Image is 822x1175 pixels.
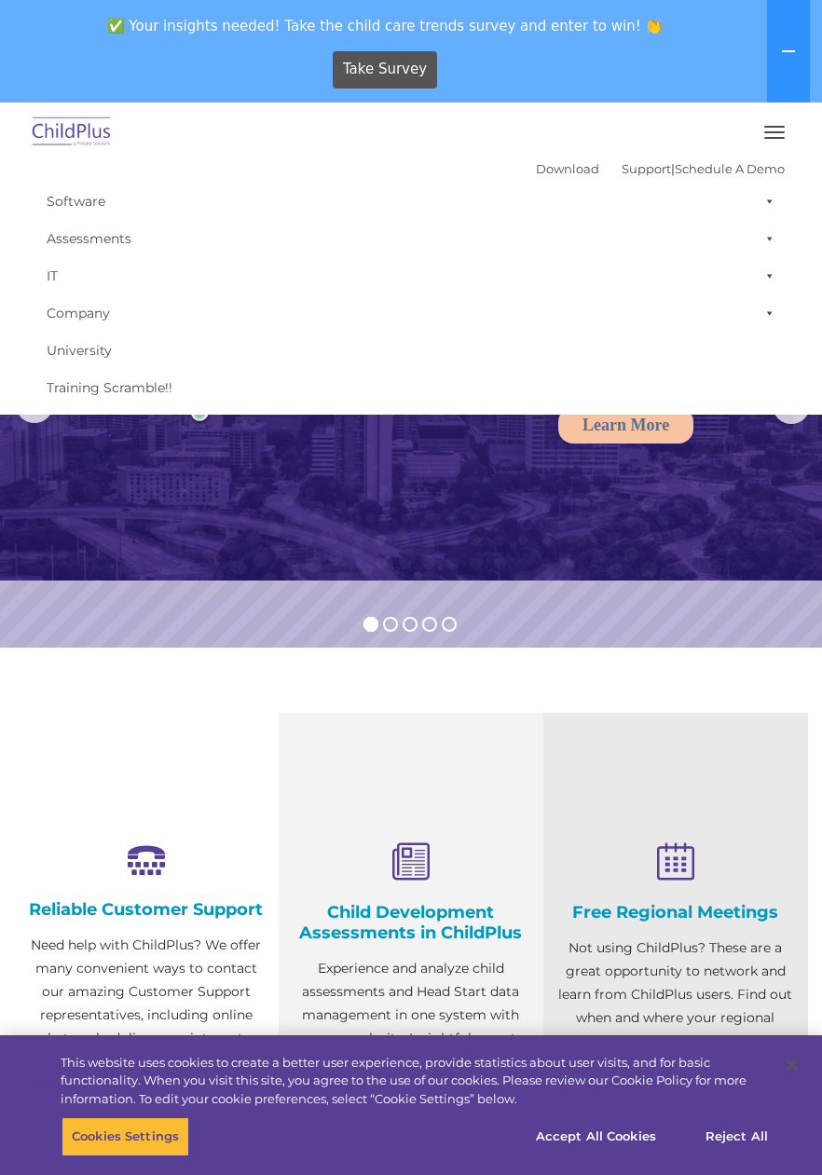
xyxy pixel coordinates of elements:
button: Reject All [678,1117,795,1156]
p: Not using ChildPlus? These are a great opportunity to network and learn from ChildPlus users. Fin... [557,936,794,1053]
a: Learn More [558,407,693,444]
a: Software [37,183,785,220]
font: | [536,161,785,176]
p: Experience and analyze child assessments and Head Start data management in one system with zero c... [293,957,529,1097]
a: Support [622,161,671,176]
a: University [37,332,785,369]
button: Close [772,1045,813,1086]
p: Need help with ChildPlus? We offer many convenient ways to contact our amazing Customer Support r... [28,934,265,1073]
button: Cookies Settings [62,1117,189,1156]
a: Training Scramble!! [37,369,785,406]
a: Take Survey [333,51,438,89]
span: ✅ Your insights needed! Take the child care trends survey and enter to win! 👏 [7,7,763,44]
a: Download [536,161,599,176]
button: Accept All Cookies [526,1117,666,1156]
a: Schedule A Demo [675,161,785,176]
a: Company [37,294,785,332]
div: This website uses cookies to create a better user experience, provide statistics about user visit... [61,1054,766,1109]
img: ChildPlus by Procare Solutions [28,111,116,155]
h4: Child Development Assessments in ChildPlus [293,902,529,943]
span: Take Survey [343,53,427,86]
a: Assessments [37,220,785,257]
h4: Free Regional Meetings [557,902,794,922]
a: IT [37,257,785,294]
h4: Reliable Customer Support [28,899,265,920]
